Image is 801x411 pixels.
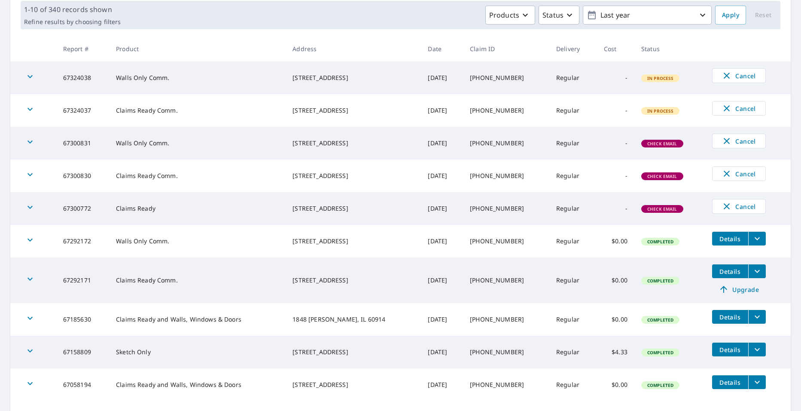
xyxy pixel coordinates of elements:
button: Cancel [712,68,766,83]
td: 67324038 [56,61,109,94]
button: Status [539,6,579,25]
td: [DATE] [421,258,463,303]
button: Products [485,6,535,25]
td: [PHONE_NUMBER] [463,303,549,336]
td: - [597,61,634,94]
th: Date [421,36,463,61]
td: [PHONE_NUMBER] [463,94,549,127]
span: Cancel [721,201,757,212]
td: - [597,94,634,127]
button: detailsBtn-67158809 [712,343,748,356]
td: Claims Ready Comm. [109,94,286,127]
td: 67185630 [56,303,109,336]
div: [STREET_ADDRESS] [292,139,414,147]
td: Regular [549,258,597,303]
span: Cancel [721,103,757,113]
p: 1-10 of 340 records shown [24,4,121,15]
a: Upgrade [712,282,766,296]
span: Completed [642,350,679,356]
td: Claims Ready and Walls, Windows & Doors [109,303,286,336]
span: Check Email [642,206,682,212]
button: Cancel [712,101,766,116]
th: Cost [597,36,634,61]
td: - [597,192,634,225]
td: Claims Ready Comm. [109,258,286,303]
span: Check Email [642,173,682,179]
td: [DATE] [421,94,463,127]
td: Claims Ready Comm. [109,159,286,192]
td: [PHONE_NUMBER] [463,127,549,159]
td: 67300830 [56,159,109,192]
td: Regular [549,303,597,336]
span: Cancel [721,71,757,81]
button: detailsBtn-67058194 [712,375,748,389]
div: [STREET_ADDRESS] [292,348,414,356]
span: Upgrade [717,284,761,294]
th: Address [286,36,421,61]
div: [STREET_ADDRESS] [292,204,414,213]
td: $0.00 [597,303,634,336]
div: 1848 [PERSON_NAME], IL 60914 [292,315,414,324]
th: Product [109,36,286,61]
td: Regular [549,192,597,225]
span: Details [717,346,743,354]
td: $4.33 [597,336,634,368]
button: Cancel [712,199,766,214]
span: Completed [642,278,679,284]
span: In Process [642,108,679,114]
td: [DATE] [421,303,463,336]
td: [PHONE_NUMBER] [463,258,549,303]
button: filesDropdownBtn-67158809 [748,343,766,356]
td: [DATE] [421,159,463,192]
span: Completed [642,239,679,245]
td: Regular [549,159,597,192]
div: [STREET_ADDRESS] [292,172,414,180]
th: Report # [56,36,109,61]
button: Apply [715,6,746,25]
td: [PHONE_NUMBER] [463,336,549,368]
td: 67292171 [56,258,109,303]
button: Last year [583,6,712,25]
button: filesDropdownBtn-67292172 [748,232,766,245]
td: $0.00 [597,225,634,258]
td: Regular [549,368,597,401]
td: Claims Ready and Walls, Windows & Doors [109,368,286,401]
td: - [597,159,634,192]
button: detailsBtn-67292171 [712,264,748,278]
td: [PHONE_NUMBER] [463,368,549,401]
td: 67058194 [56,368,109,401]
button: detailsBtn-67292172 [712,232,748,245]
span: Details [717,267,743,276]
button: Cancel [712,166,766,181]
div: [STREET_ADDRESS] [292,106,414,115]
span: In Process [642,75,679,81]
div: [STREET_ADDRESS] [292,237,414,245]
td: 67292172 [56,225,109,258]
td: Regular [549,94,597,127]
button: detailsBtn-67185630 [712,310,748,324]
span: Details [717,235,743,243]
td: Regular [549,225,597,258]
th: Delivery [549,36,597,61]
th: Status [634,36,705,61]
td: [PHONE_NUMBER] [463,225,549,258]
div: [STREET_ADDRESS] [292,276,414,285]
th: Claim ID [463,36,549,61]
td: [PHONE_NUMBER] [463,159,549,192]
button: filesDropdownBtn-67185630 [748,310,766,324]
td: $0.00 [597,258,634,303]
td: Regular [549,127,597,159]
td: 67324037 [56,94,109,127]
span: Completed [642,382,679,388]
td: 67300831 [56,127,109,159]
td: Regular [549,61,597,94]
td: Walls Only Comm. [109,225,286,258]
td: [DATE] [421,127,463,159]
p: Status [542,10,563,20]
td: 67300772 [56,192,109,225]
td: Sketch Only [109,336,286,368]
td: Walls Only Comm. [109,127,286,159]
span: Cancel [721,136,757,146]
td: [DATE] [421,61,463,94]
td: [DATE] [421,336,463,368]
